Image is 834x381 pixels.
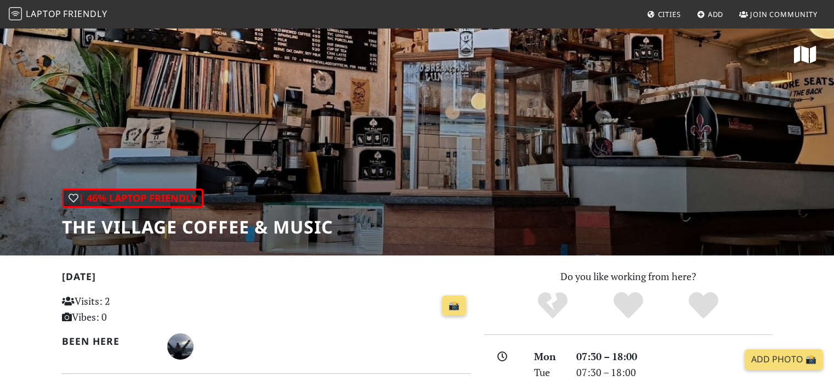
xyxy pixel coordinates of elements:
div: | 46% Laptop Friendly [62,189,203,208]
div: Tue [527,365,569,380]
div: 07:30 – 18:00 [570,365,779,380]
span: Laptop [26,8,61,20]
h2: [DATE] [62,271,471,287]
span: Join Community [750,9,818,19]
a: Add Photo 📸 [745,349,823,370]
h2: Been here [62,335,155,347]
span: Friendly [63,8,107,20]
div: Definitely! [666,291,741,321]
h1: The Village Coffee & Music [62,217,333,237]
a: 📸 [442,295,466,316]
div: 07:30 – 18:00 [570,349,779,365]
p: Do you like working from here? [484,269,773,285]
a: LaptopFriendly LaptopFriendly [9,5,107,24]
a: Join Community [735,4,822,24]
a: Cities [643,4,685,24]
span: Cities [658,9,681,19]
p: Visits: 2 Vibes: 0 [62,293,190,325]
div: No [515,291,591,321]
a: Add [693,4,728,24]
div: Yes [591,291,666,321]
span: N vdW [167,339,194,352]
span: Add [708,9,724,19]
div: Mon [527,349,569,365]
img: 5721-n.jpg [167,333,194,360]
img: LaptopFriendly [9,7,22,20]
